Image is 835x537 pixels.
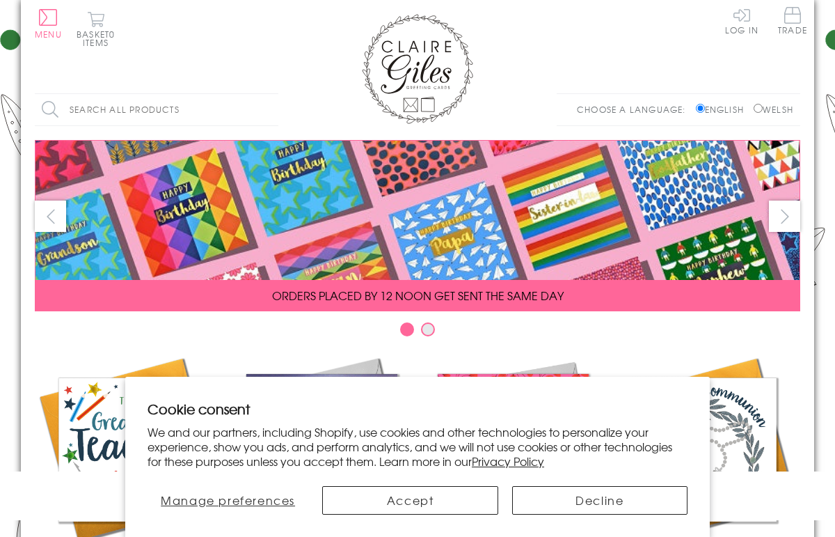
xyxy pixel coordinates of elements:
div: Carousel Pagination [35,322,800,343]
span: ORDERS PLACED BY 12 NOON GET SENT THE SAME DAY [272,287,564,304]
span: Menu [35,28,62,40]
label: Welsh [754,103,793,116]
button: Decline [512,486,687,515]
h2: Cookie consent [148,399,687,419]
button: Menu [35,9,62,38]
p: Choose a language: [577,103,693,116]
span: 0 items [83,28,115,49]
input: English [696,104,705,113]
span: Trade [778,7,807,34]
a: Trade [778,7,807,37]
img: Claire Giles Greetings Cards [362,14,473,124]
input: Search all products [35,94,278,125]
a: Log In [725,7,758,34]
span: Manage preferences [161,492,295,508]
button: Accept [322,486,498,515]
button: Manage preferences [148,486,308,515]
button: next [769,201,800,232]
p: We and our partners, including Shopify, use cookies and other technologies to personalize your ex... [148,425,687,468]
a: Privacy Policy [472,453,544,469]
label: English [696,103,751,116]
button: Carousel Page 2 [421,322,435,336]
button: Carousel Page 1 (Current Slide) [400,322,414,336]
input: Search [264,94,278,125]
button: prev [35,201,66,232]
button: Basket0 items [77,11,115,47]
input: Welsh [754,104,763,113]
